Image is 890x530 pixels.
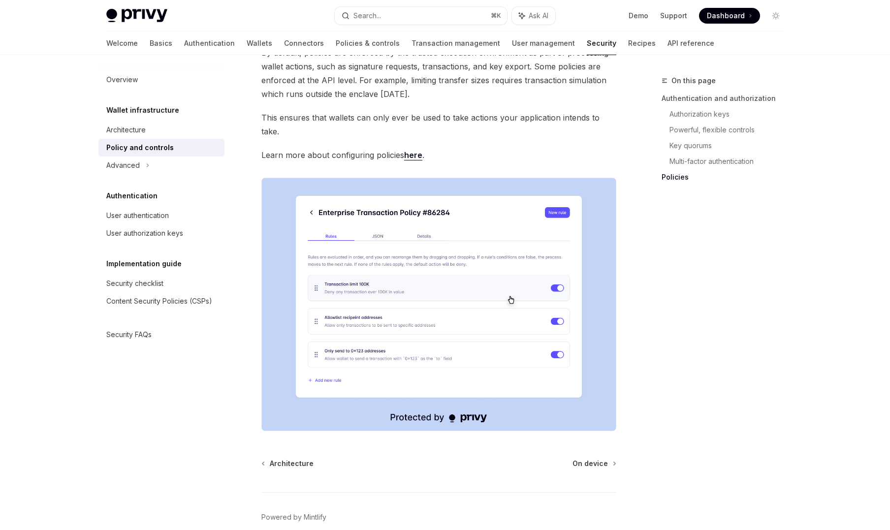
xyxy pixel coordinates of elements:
a: Policy and controls [98,139,224,156]
span: On device [572,459,608,468]
a: Support [660,11,687,21]
h5: Implementation guide [106,258,182,270]
a: Connectors [284,31,324,55]
a: Recipes [628,31,656,55]
div: Architecture [106,124,146,136]
h5: Authentication [106,190,158,202]
div: Security checklist [106,278,163,289]
span: By default, policies are enforced by the trusted execution environment as part of processing wall... [261,46,616,101]
span: Learn more about configuring policies . [261,148,616,162]
div: Policy and controls [106,142,174,154]
a: Multi-factor authentication [669,154,792,169]
span: Ask AI [529,11,548,21]
h5: Wallet infrastructure [106,104,179,116]
a: Policies [662,169,792,185]
a: Powerful, flexible controls [669,122,792,138]
a: Key quorums [669,138,792,154]
a: Security checklist [98,275,224,292]
a: Authorization keys [669,106,792,122]
div: Security FAQs [106,329,152,341]
a: Overview [98,71,224,89]
a: User management [512,31,575,55]
a: User authentication [98,207,224,224]
div: Advanced [106,159,140,171]
span: ⌘ K [491,12,501,20]
div: User authorization keys [106,227,183,239]
a: On device [572,459,615,468]
div: Search... [353,10,381,22]
a: here [404,150,422,160]
a: Architecture [262,459,314,468]
span: On this page [671,75,716,87]
span: Architecture [270,459,314,468]
a: Authentication and authorization [662,91,792,106]
a: Content Security Policies (CSPs) [98,292,224,310]
a: Demo [629,11,648,21]
div: Overview [106,74,138,86]
div: Content Security Policies (CSPs) [106,295,212,307]
a: User authorization keys [98,224,224,242]
span: Dashboard [707,11,745,21]
a: Wallets [247,31,272,55]
a: Policies & controls [336,31,400,55]
button: Ask AI [512,7,555,25]
a: Dashboard [699,8,760,24]
button: Search...⌘K [335,7,507,25]
span: This ensures that wallets can only ever be used to take actions your application intends to take. [261,111,616,138]
a: API reference [667,31,714,55]
a: Basics [150,31,172,55]
a: Authentication [184,31,235,55]
a: Security [587,31,616,55]
img: Managing policies in the Privy Dashboard [261,178,616,431]
a: Welcome [106,31,138,55]
img: light logo [106,9,167,23]
button: Toggle dark mode [768,8,784,24]
a: Powered by Mintlify [261,512,326,522]
a: Security FAQs [98,326,224,343]
div: User authentication [106,210,169,221]
a: Transaction management [412,31,500,55]
a: Architecture [98,121,224,139]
